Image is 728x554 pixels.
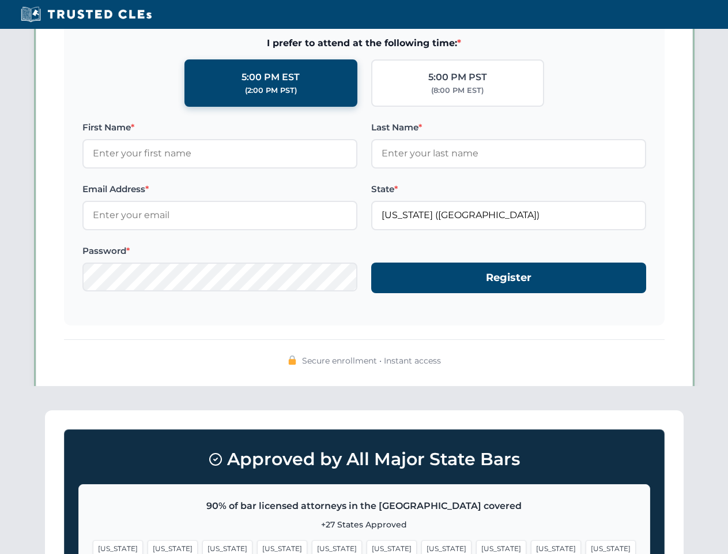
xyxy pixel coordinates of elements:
[245,85,297,96] div: (2:00 PM PST)
[17,6,155,23] img: Trusted CLEs
[82,244,357,258] label: Password
[93,518,636,531] p: +27 States Approved
[82,121,357,134] label: First Name
[371,182,646,196] label: State
[428,70,487,85] div: 5:00 PM PST
[78,444,650,475] h3: Approved by All Major State Bars
[431,85,484,96] div: (8:00 PM EST)
[82,139,357,168] input: Enter your first name
[288,355,297,365] img: 🔒
[82,182,357,196] label: Email Address
[371,201,646,230] input: Florida (FL)
[93,499,636,514] p: 90% of bar licensed attorneys in the [GEOGRAPHIC_DATA] covered
[242,70,300,85] div: 5:00 PM EST
[82,36,646,51] span: I prefer to attend at the following time:
[82,201,357,230] input: Enter your email
[371,263,646,293] button: Register
[371,139,646,168] input: Enter your last name
[371,121,646,134] label: Last Name
[302,354,441,367] span: Secure enrollment • Instant access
